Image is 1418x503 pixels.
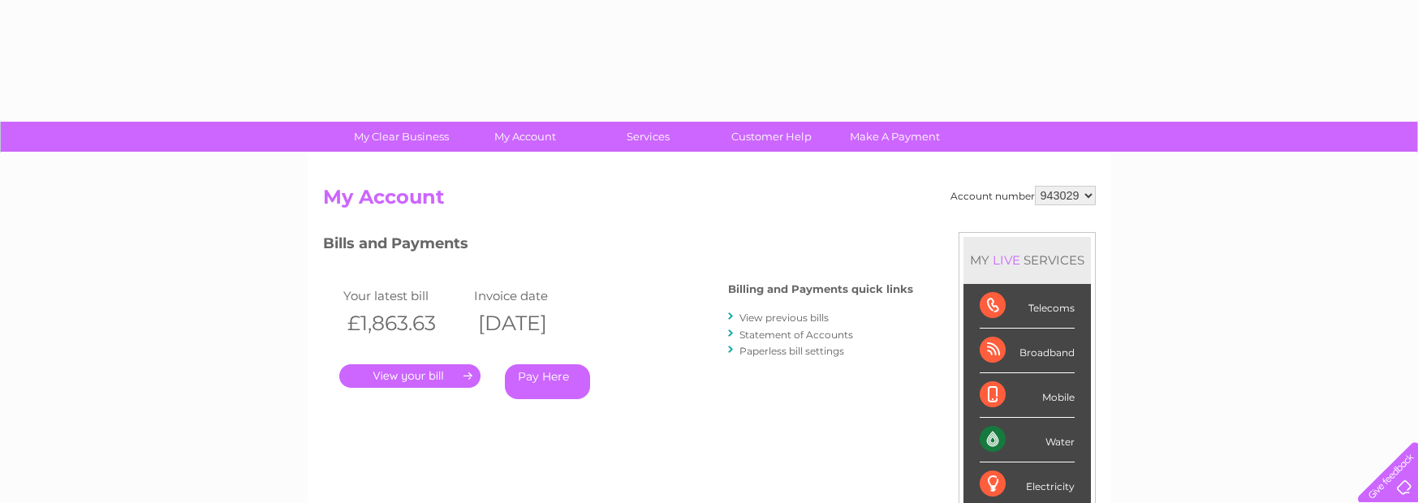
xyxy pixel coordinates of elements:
td: Invoice date [470,285,601,307]
a: My Clear Business [334,122,468,152]
div: Mobile [980,373,1075,418]
div: LIVE [989,252,1024,268]
div: MY SERVICES [963,237,1091,283]
div: Account number [950,186,1096,205]
a: My Account [458,122,592,152]
h4: Billing and Payments quick links [728,283,913,295]
th: [DATE] [470,307,601,340]
a: Pay Here [505,364,590,399]
a: Customer Help [705,122,838,152]
div: Telecoms [980,284,1075,329]
a: Make A Payment [828,122,962,152]
a: Paperless bill settings [739,345,844,357]
a: Statement of Accounts [739,329,853,341]
th: £1,863.63 [339,307,470,340]
a: Services [581,122,715,152]
a: View previous bills [739,312,829,324]
div: Broadband [980,329,1075,373]
a: . [339,364,481,388]
div: Water [980,418,1075,462]
h2: My Account [323,186,1096,217]
td: Your latest bill [339,285,470,307]
h3: Bills and Payments [323,232,913,260]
